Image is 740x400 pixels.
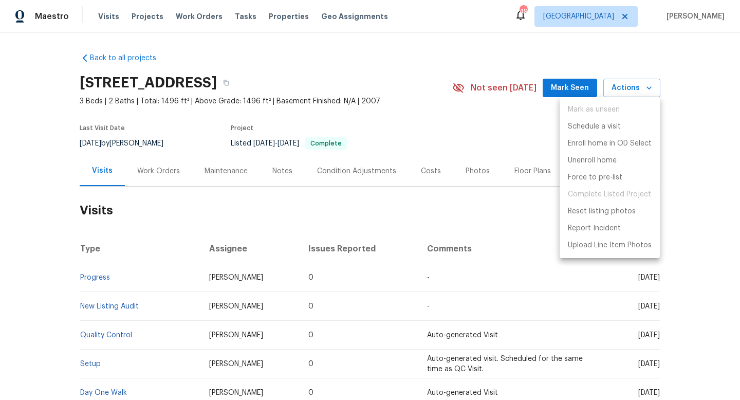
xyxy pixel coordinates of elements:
[568,206,636,217] p: Reset listing photos
[568,155,617,166] p: Unenroll home
[560,186,660,203] span: Project is already completed
[568,172,622,183] p: Force to pre-list
[568,240,652,251] p: Upload Line Item Photos
[568,121,621,132] p: Schedule a visit
[568,223,621,234] p: Report Incident
[568,138,652,149] p: Enroll home in OD Select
